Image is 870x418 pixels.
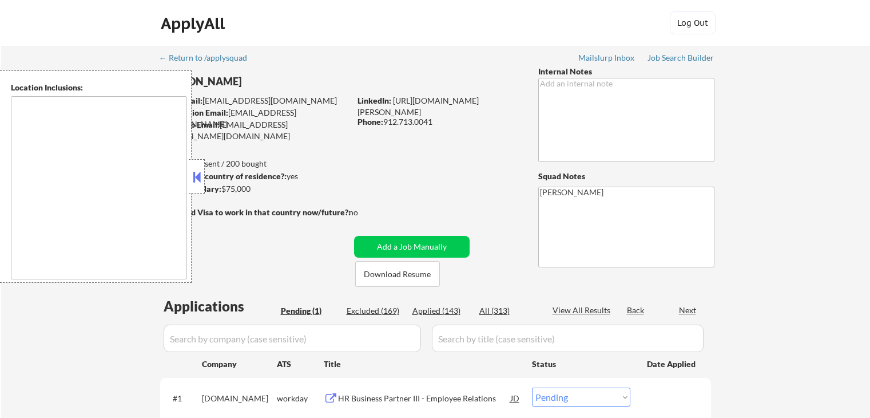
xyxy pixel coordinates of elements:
[161,14,228,33] div: ApplyAll
[647,54,714,62] div: Job Search Builder
[173,393,193,404] div: #1
[349,207,382,218] div: no
[357,96,391,105] strong: LinkedIn:
[160,183,350,195] div: $75,000
[510,388,521,408] div: JD
[160,158,350,169] div: 143 sent / 200 bought
[538,66,714,77] div: Internal Notes
[159,54,258,62] div: ← Return to /applysquad
[202,393,277,404] div: [DOMAIN_NAME]
[357,117,383,127] strong: Phone:
[277,393,324,404] div: workday
[357,116,519,128] div: 912.713.0041
[161,107,350,129] div: [EMAIL_ADDRESS][DOMAIN_NAME]
[164,325,421,352] input: Search by company (case sensitive)
[538,171,714,182] div: Squad Notes
[202,358,277,370] div: Company
[347,305,404,317] div: Excluded (169)
[578,54,635,62] div: Mailslurp Inbox
[412,305,470,317] div: Applied (143)
[161,95,350,107] div: [EMAIL_ADDRESS][DOMAIN_NAME]
[432,325,704,352] input: Search by title (case sensitive)
[277,358,324,370] div: ATS
[354,236,470,258] button: Add a Job Manually
[647,358,697,370] div: Date Applied
[532,353,630,374] div: Status
[627,305,645,316] div: Back
[159,53,258,65] a: ← Return to /applysquad
[324,358,521,370] div: Title
[164,299,277,313] div: Applications
[553,305,614,316] div: View All Results
[160,171,347,182] div: yes
[160,171,287,181] strong: Can work in country of residence?:
[357,96,479,117] a: [URL][DOMAIN_NAME][PERSON_NAME]
[355,261,440,287] button: Download Resume
[160,119,350,141] div: [EMAIL_ADDRESS][PERSON_NAME][DOMAIN_NAME]
[338,393,511,404] div: HR Business Partner III - Employee Relations
[281,305,338,317] div: Pending (1)
[578,53,635,65] a: Mailslurp Inbox
[670,11,716,34] button: Log Out
[160,207,351,217] strong: Will need Visa to work in that country now/future?:
[479,305,537,317] div: All (313)
[679,305,697,316] div: Next
[160,74,395,89] div: [PERSON_NAME]
[11,82,187,93] div: Location Inclusions:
